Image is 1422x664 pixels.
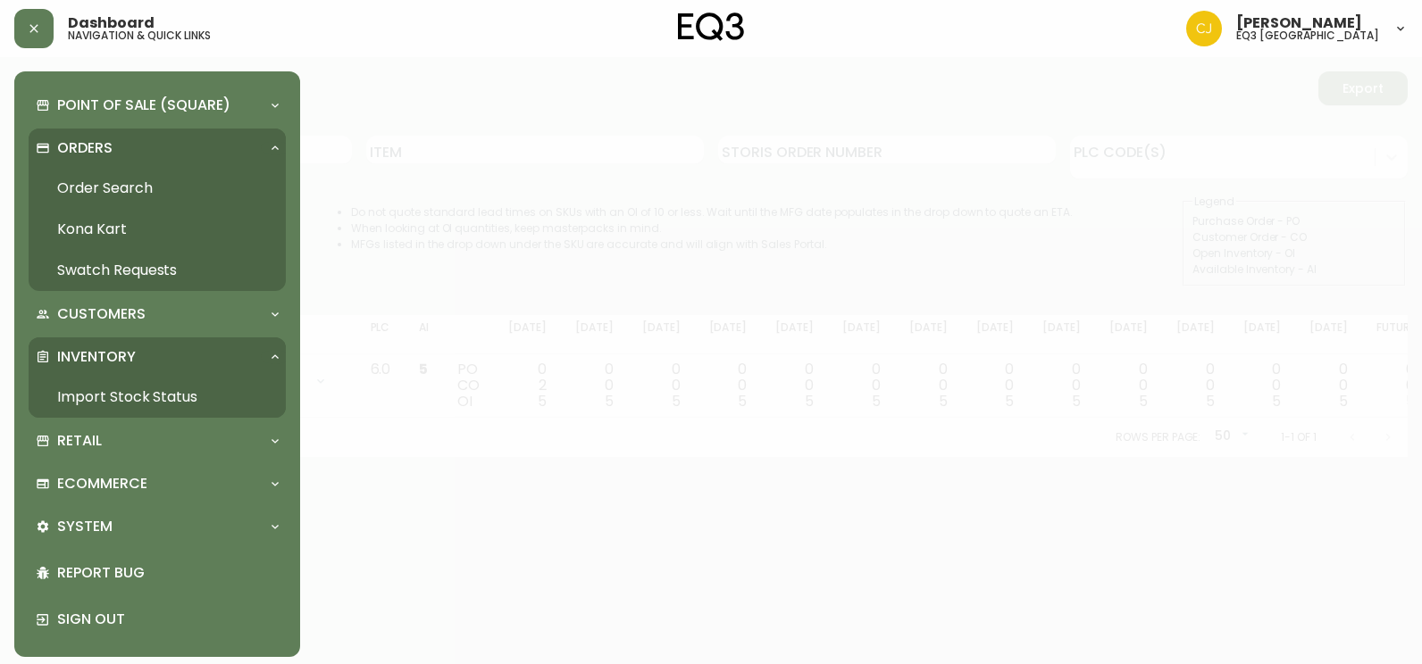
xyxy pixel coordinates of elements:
[29,86,286,125] div: Point of Sale (Square)
[57,431,102,451] p: Retail
[1236,16,1362,30] span: [PERSON_NAME]
[57,95,230,115] p: Point of Sale (Square)
[29,464,286,503] div: Ecommerce
[1236,30,1379,41] h5: eq3 [GEOGRAPHIC_DATA]
[57,304,146,324] p: Customers
[29,129,286,168] div: Orders
[29,209,286,250] a: Kona Kart
[29,421,286,461] div: Retail
[57,517,113,536] p: System
[29,550,286,596] div: Report Bug
[68,30,211,41] h5: navigation & quick links
[57,347,136,367] p: Inventory
[57,474,147,494] p: Ecommerce
[68,16,155,30] span: Dashboard
[29,337,286,377] div: Inventory
[57,610,279,629] p: Sign Out
[29,250,286,291] a: Swatch Requests
[678,12,744,41] img: logo
[57,563,279,583] p: Report Bug
[29,377,286,418] a: Import Stock Status
[57,138,113,158] p: Orders
[1186,11,1222,46] img: 7836c8950ad67d536e8437018b5c2533
[29,168,286,209] a: Order Search
[29,596,286,643] div: Sign Out
[29,295,286,334] div: Customers
[29,507,286,546] div: System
